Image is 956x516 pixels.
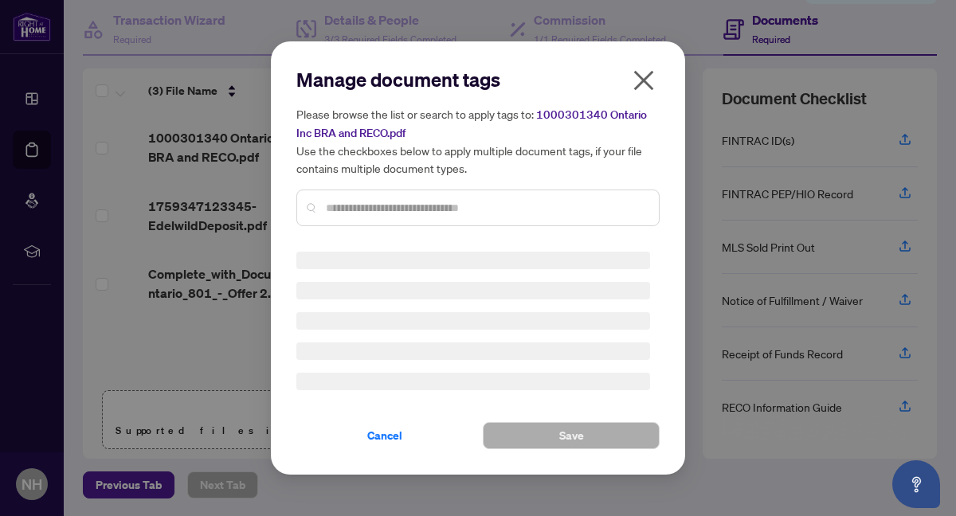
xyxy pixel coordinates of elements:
span: close [631,68,656,93]
h5: Please browse the list or search to apply tags to: Use the checkboxes below to apply multiple doc... [296,105,660,177]
button: Open asap [892,460,940,508]
span: Cancel [367,423,402,448]
button: Save [483,422,660,449]
h2: Manage document tags [296,67,660,92]
button: Cancel [296,422,473,449]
